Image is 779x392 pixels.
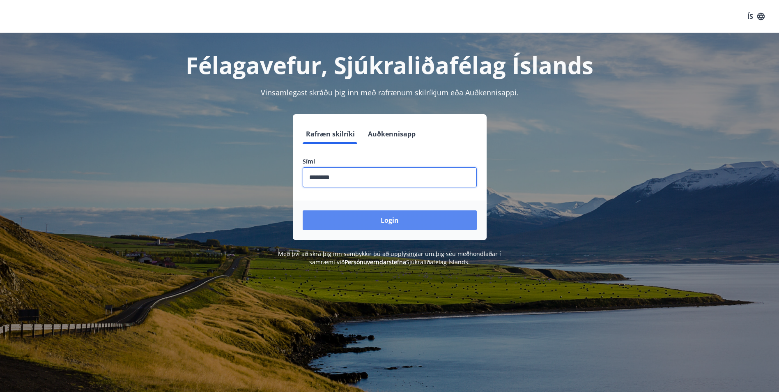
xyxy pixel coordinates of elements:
[303,210,477,230] button: Login
[104,49,676,81] h1: Félagavefur, Sjúkraliðafélag Íslands
[303,157,477,166] label: Sími
[743,9,769,24] button: ÍS
[278,250,501,266] span: Með því að skrá þig inn samþykkir þú að upplýsingar um þig séu meðhöndlaðar í samræmi við Sjúkral...
[365,124,419,144] button: Auðkennisapp
[303,124,358,144] button: Rafræn skilríki
[261,88,519,97] span: Vinsamlegast skráðu þig inn með rafrænum skilríkjum eða Auðkennisappi.
[345,258,406,266] a: Persónuverndarstefna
